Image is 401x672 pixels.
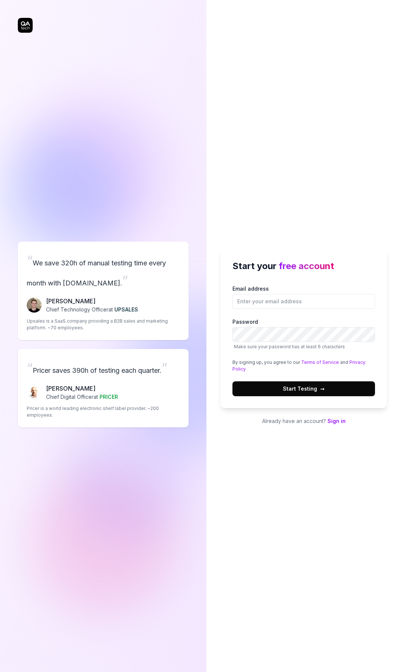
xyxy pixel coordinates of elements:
a: Privacy Policy [232,359,365,372]
p: We save 320h of manual testing time every month with [DOMAIN_NAME]. [27,251,180,291]
a: Terms of Service [301,359,339,365]
p: Already have an account? [221,417,387,425]
a: Sign in [327,418,346,424]
span: “ [27,360,33,376]
p: [PERSON_NAME] [46,384,118,393]
label: Email address [232,285,375,309]
button: Start Testing→ [232,381,375,396]
p: Pricer is a world leading electronic shelf label provider. ~200 employees. [27,405,180,419]
h2: Start your [232,259,375,273]
span: ” [122,272,128,289]
span: UPSALES [114,306,138,313]
img: Chris Chalkitis [27,385,42,400]
img: Fredrik Seidl [27,298,42,313]
span: “ [27,252,33,269]
label: Password [232,318,375,350]
input: Email address [232,294,375,309]
span: Make sure your password has at least 6 characters [234,344,345,349]
input: PasswordMake sure your password has at least 6 characters [232,327,375,342]
span: free account [279,261,334,271]
p: Upsales is a SaaS company providing a B2B sales and marketing platform. ~70 employees. [27,318,180,331]
a: “We save 320h of manual testing time every month with [DOMAIN_NAME].”Fredrik Seidl[PERSON_NAME]Ch... [18,242,189,340]
span: ” [162,360,167,376]
div: By signing up, you agree to our and [232,359,375,372]
span: → [320,385,325,392]
p: Chief Digital Officer at [46,393,118,401]
p: Pricer saves 390h of testing each quarter. [27,358,180,378]
p: [PERSON_NAME] [46,297,138,306]
span: PRICER [100,394,118,400]
span: Start Testing [283,385,325,392]
a: “Pricer saves 390h of testing each quarter.”Chris Chalkitis[PERSON_NAME]Chief Digital Officerat P... [18,349,189,427]
p: Chief Technology Officer at [46,306,138,313]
